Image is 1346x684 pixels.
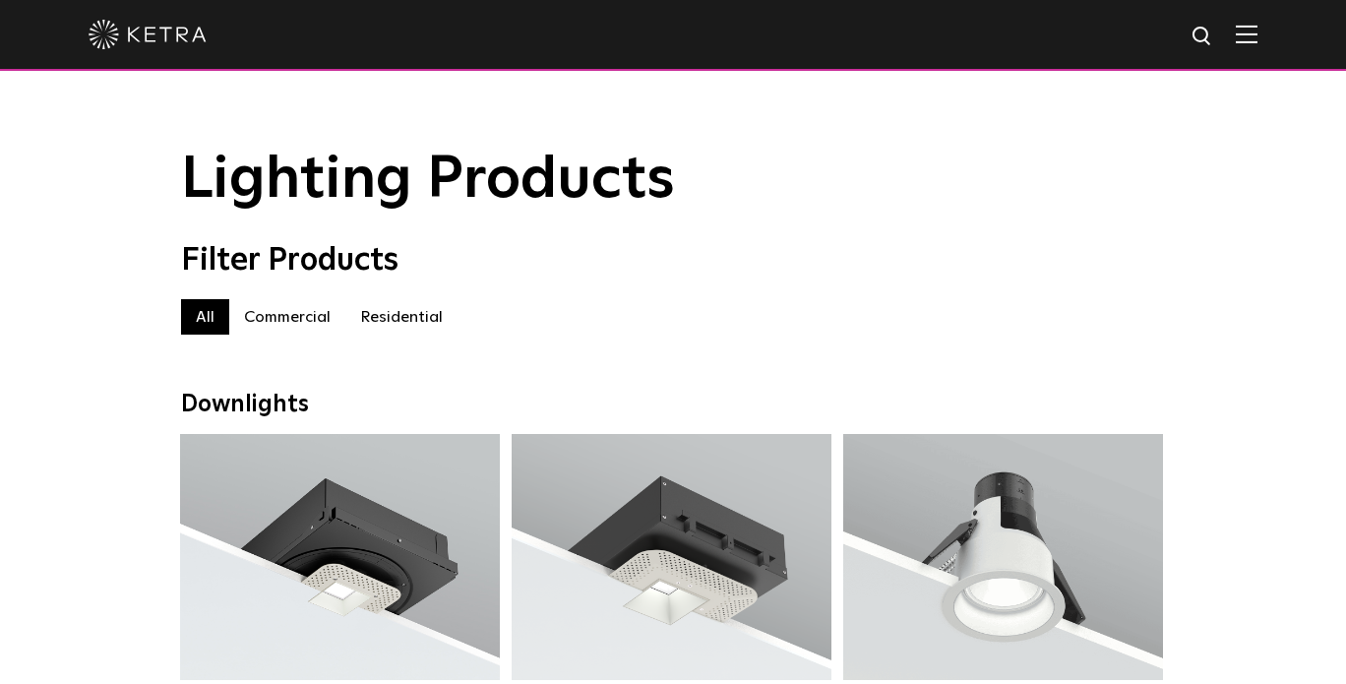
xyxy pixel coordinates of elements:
[181,391,1165,419] div: Downlights
[181,242,1165,280] div: Filter Products
[229,299,345,335] label: Commercial
[345,299,458,335] label: Residential
[181,151,675,210] span: Lighting Products
[181,299,229,335] label: All
[89,20,207,49] img: ketra-logo-2019-white
[1191,25,1215,49] img: search icon
[1236,25,1257,43] img: Hamburger%20Nav.svg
